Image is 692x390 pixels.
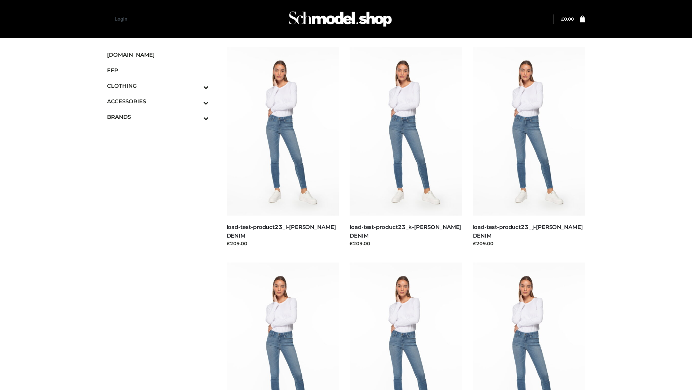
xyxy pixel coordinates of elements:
span: ACCESSORIES [107,97,209,105]
a: CLOTHINGToggle Submenu [107,78,209,94]
a: [DOMAIN_NAME] [107,47,209,62]
div: £209.00 [350,240,462,247]
a: BRANDSToggle Submenu [107,109,209,125]
span: £ [561,16,564,22]
button: Toggle Submenu [183,78,209,94]
a: £0.00 [561,16,574,22]
span: CLOTHING [107,82,209,90]
a: load-test-product23_l-[PERSON_NAME] DENIM [227,224,336,239]
span: FFP [107,66,209,74]
img: Schmodel Admin 964 [286,5,394,33]
button: Toggle Submenu [183,109,209,125]
bdi: 0.00 [561,16,574,22]
div: £209.00 [473,240,585,247]
a: load-test-product23_j-[PERSON_NAME] DENIM [473,224,583,239]
a: Login [115,16,127,22]
a: load-test-product23_k-[PERSON_NAME] DENIM [350,224,461,239]
span: [DOMAIN_NAME] [107,51,209,59]
button: Toggle Submenu [183,94,209,109]
a: FFP [107,62,209,78]
div: £209.00 [227,240,339,247]
span: BRANDS [107,113,209,121]
a: ACCESSORIESToggle Submenu [107,94,209,109]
